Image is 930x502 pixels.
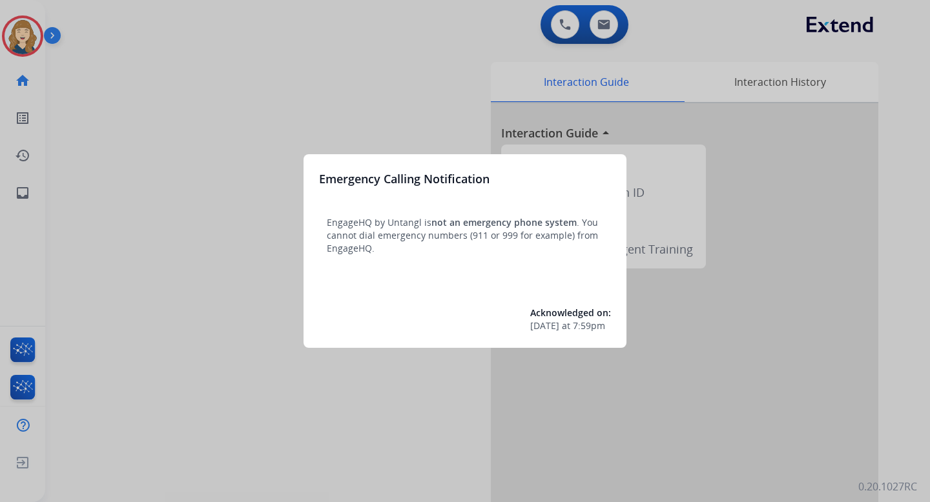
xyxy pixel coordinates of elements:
span: not an emergency phone system [431,216,577,228]
div: at [530,319,611,332]
span: 7:59pm [573,319,605,332]
p: 0.20.1027RC [858,479,917,494]
p: EngageHQ by Untangl is . You cannot dial emergency numbers (911 or 999 for example) from EngageHQ. [327,216,603,255]
span: Acknowledged on: [530,306,611,319]
h3: Emergency Calling Notification [319,170,490,188]
span: [DATE] [530,319,559,332]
